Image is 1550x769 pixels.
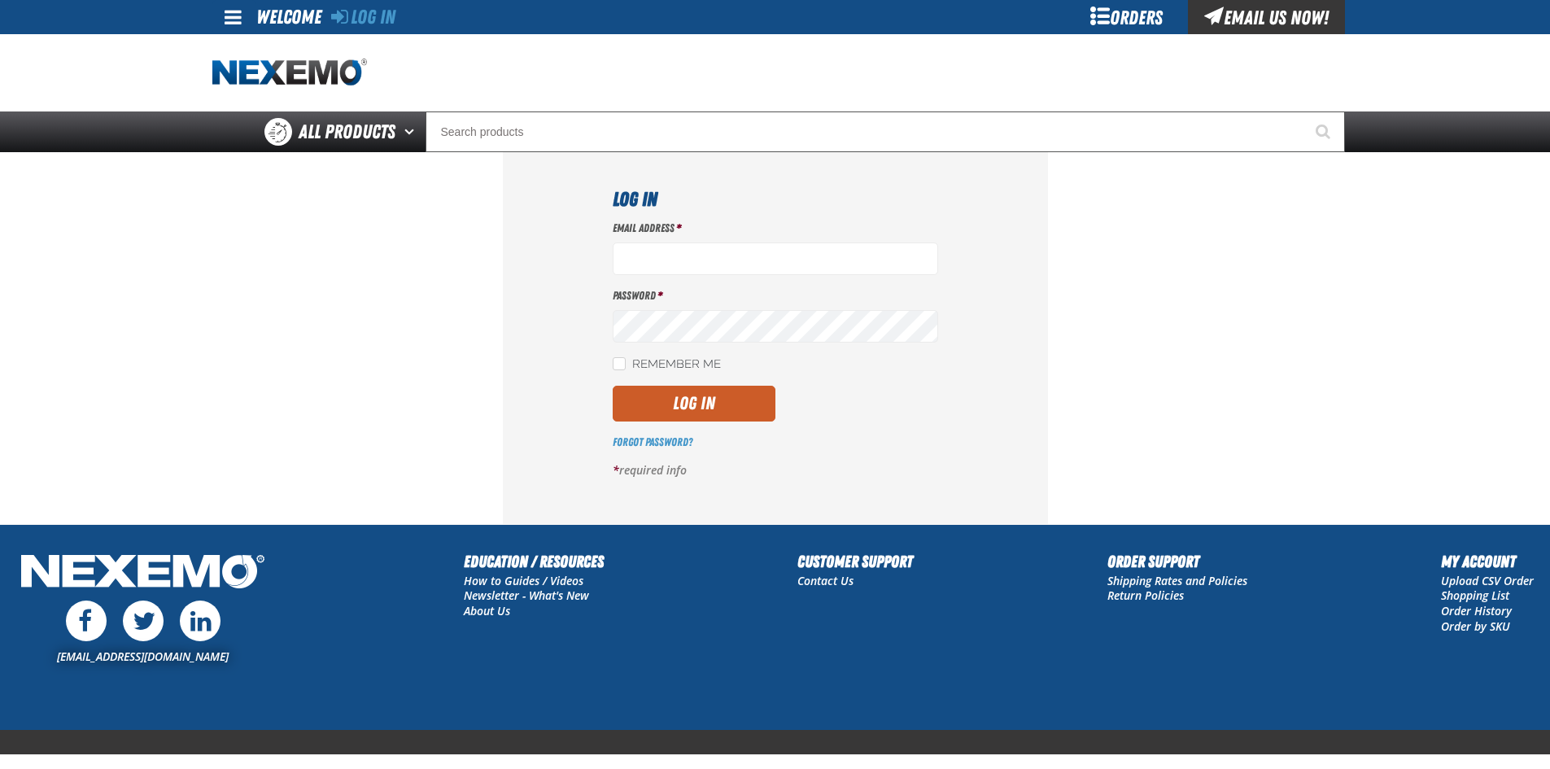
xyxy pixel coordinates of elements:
[57,649,229,664] a: [EMAIL_ADDRESS][DOMAIN_NAME]
[1304,111,1345,152] button: Start Searching
[464,573,583,588] a: How to Guides / Videos
[613,435,692,448] a: Forgot Password?
[426,111,1345,152] input: Search
[1107,588,1184,603] a: Return Policies
[1441,573,1534,588] a: Upload CSV Order
[797,549,913,574] h2: Customer Support
[613,463,938,478] p: required info
[613,357,626,370] input: Remember Me
[1441,618,1510,634] a: Order by SKU
[797,573,854,588] a: Contact Us
[1441,588,1509,603] a: Shopping List
[1441,549,1534,574] h2: My Account
[613,386,775,422] button: Log In
[212,59,367,87] img: Nexemo logo
[613,357,721,373] label: Remember Me
[613,221,938,236] label: Email Address
[464,588,589,603] a: Newsletter - What's New
[299,117,395,146] span: All Products
[399,111,426,152] button: Open All Products pages
[464,603,510,618] a: About Us
[1441,603,1512,618] a: Order History
[212,59,367,87] a: Home
[16,549,269,597] img: Nexemo Logo
[613,185,938,214] h1: Log In
[464,549,604,574] h2: Education / Resources
[1107,573,1247,588] a: Shipping Rates and Policies
[1107,549,1247,574] h2: Order Support
[613,288,938,304] label: Password
[331,6,395,28] a: Log In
